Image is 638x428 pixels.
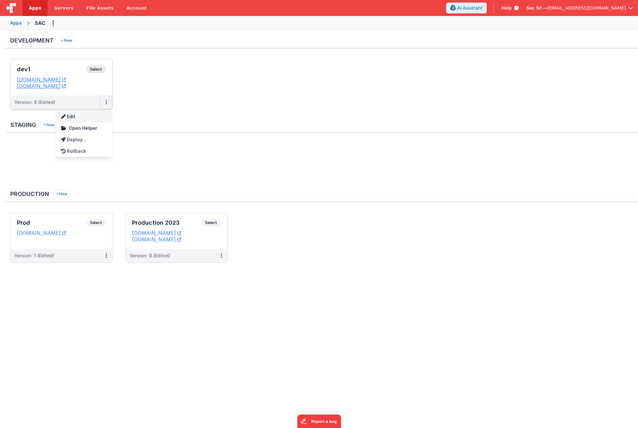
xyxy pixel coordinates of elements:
span: Sac Srl — [526,5,547,11]
span: AI Assistant [457,5,483,11]
div: Options [56,111,112,157]
span: Servers [54,5,73,11]
iframe: Marker.io feedback button [297,415,341,428]
span: Apps [29,5,41,11]
span: [EMAIL_ADDRESS][DOMAIN_NAME] [547,5,626,11]
span: Help [501,5,512,11]
button: AI Assistant [446,3,487,13]
a: Rollback [56,145,112,157]
button: Sac Srl — [EMAIL_ADDRESS][DOMAIN_NAME] [526,5,633,11]
span: File Assets [86,5,114,11]
a: Edit [56,111,112,122]
a: Deploy... [56,134,112,145]
span: Open Helper [69,125,97,131]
